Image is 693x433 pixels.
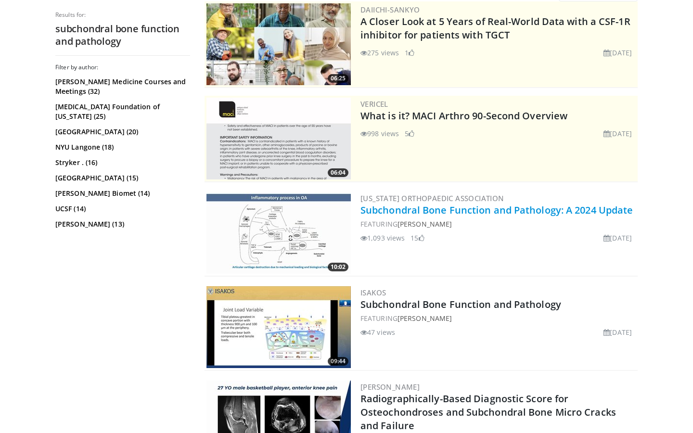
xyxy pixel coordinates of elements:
li: 1,093 views [360,233,405,243]
img: abbf9036-8ae7-4768-a66e-10f73b75f8d0.300x170_q85_crop-smart_upscale.jpg [206,286,351,368]
li: [DATE] [603,48,632,58]
span: 10:02 [328,263,348,271]
a: 06:25 [206,3,351,85]
a: Subchondral Bone Function and Pathology: A 2024 Update [360,204,633,216]
img: aa6cc8ed-3dbf-4b6a-8d82-4a06f68b6688.300x170_q85_crop-smart_upscale.jpg [206,98,351,179]
a: Daiichi-Sankyo [360,5,420,14]
li: [DATE] [603,327,632,337]
span: 06:04 [328,168,348,177]
a: [PERSON_NAME] (13) [55,219,188,229]
li: 5 [405,128,414,139]
a: [PERSON_NAME] [398,314,452,323]
li: 998 views [360,128,399,139]
a: Stryker . (16) [55,158,188,167]
a: Subchondral Bone Function and Pathology [360,298,561,311]
span: 09:44 [328,357,348,366]
a: [GEOGRAPHIC_DATA] (20) [55,127,188,137]
a: 06:04 [206,98,351,179]
img: e5236a0a-2d3b-4245-a50e-fcdd841bf088.300x170_q85_crop-smart_upscale.jpg [206,192,351,274]
a: Radiographically-Based Diagnostic Score for Osteochondroses and Subchondral Bone Micro Cracks and... [360,392,616,432]
h2: subchondral bone function and pathology [55,23,190,48]
a: What is it? MACI Arthro 90-Second Overview [360,109,567,122]
li: 275 views [360,48,399,58]
span: 06:25 [328,74,348,83]
a: [MEDICAL_DATA] Foundation of [US_STATE] (25) [55,102,188,121]
a: [US_STATE] Orthopaedic Association [360,193,504,203]
li: 47 views [360,327,395,337]
a: A Closer Look at 5 Years of Real-World Data with a CSF-1R inhibitor for patients with TGCT [360,15,630,41]
a: ISAKOS [360,288,386,297]
a: [GEOGRAPHIC_DATA] (15) [55,173,188,183]
a: 10:02 [206,192,351,274]
li: [DATE] [603,233,632,243]
p: Results for: [55,11,190,19]
h3: Filter by author: [55,64,190,71]
a: [PERSON_NAME] [360,382,420,392]
div: FEATURING [360,313,636,323]
a: [PERSON_NAME] [398,219,452,229]
a: NYU Langone (18) [55,142,188,152]
a: UCSF (14) [55,204,188,214]
li: 15 [411,233,424,243]
a: 09:44 [206,286,351,368]
a: Vericel [360,99,388,109]
img: 93c22cae-14d1-47f0-9e4a-a244e824b022.png.300x170_q85_crop-smart_upscale.jpg [206,3,351,85]
a: [PERSON_NAME] Medicine Courses and Meetings (32) [55,77,188,96]
li: 1 [405,48,414,58]
li: [DATE] [603,128,632,139]
div: FEATURING [360,219,636,229]
a: [PERSON_NAME] Biomet (14) [55,189,188,198]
